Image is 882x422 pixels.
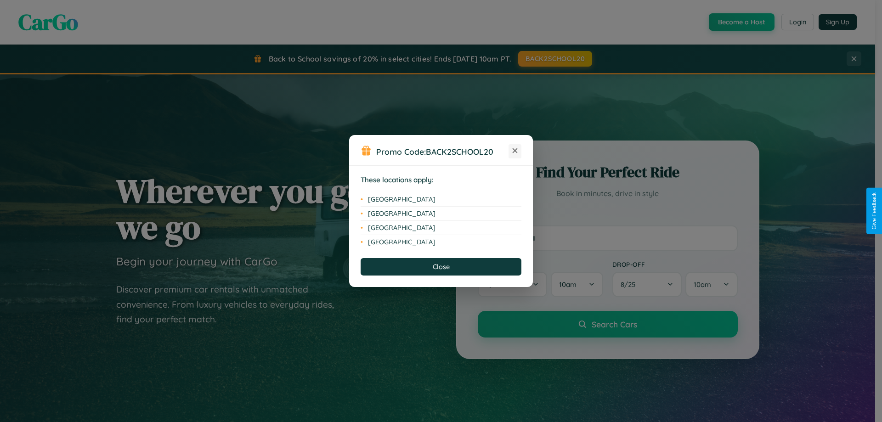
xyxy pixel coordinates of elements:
strong: These locations apply: [361,175,434,184]
h3: Promo Code: [376,146,509,157]
li: [GEOGRAPHIC_DATA] [361,221,521,235]
li: [GEOGRAPHIC_DATA] [361,235,521,249]
b: BACK2SCHOOL20 [426,146,493,157]
div: Give Feedback [871,192,877,230]
li: [GEOGRAPHIC_DATA] [361,192,521,207]
li: [GEOGRAPHIC_DATA] [361,207,521,221]
button: Close [361,258,521,276]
